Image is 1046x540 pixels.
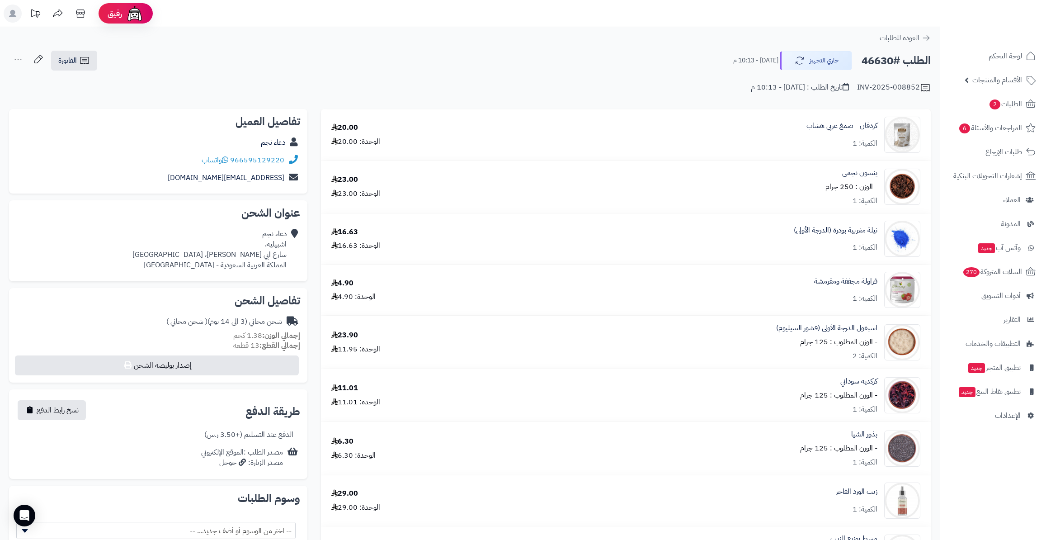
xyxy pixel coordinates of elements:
[201,458,283,468] div: مصدر الزيارة: جوجل
[16,116,300,127] h2: تفاصيل العميل
[963,267,980,277] span: 270
[853,294,877,304] div: الكمية: 1
[245,406,300,417] h2: طريقة الدفع
[959,387,975,397] span: جديد
[946,45,1041,67] a: لوحة التحكم
[946,333,1041,355] a: التطبيقات والخدمات
[836,487,877,497] a: زيت الورد الفاخر
[331,436,353,447] div: 6.30
[853,242,877,253] div: الكمية: 1
[259,340,300,351] strong: إجمالي القطع:
[825,181,877,192] small: - الوزن : 250 جرام
[24,5,47,25] a: تحديثات المنصة
[885,169,920,205] img: 1628271986-Star%20Anise-90x90.jpg
[946,261,1041,283] a: السلات المتروكة270
[946,93,1041,115] a: الطلبات2
[331,227,358,237] div: 16.63
[331,344,380,355] div: الوحدة: 11.95
[857,82,931,93] div: INV-2025-008852
[166,317,282,327] div: شحن مجاني (3 الى 14 يوم)
[958,385,1021,398] span: تطبيق نقاط البيع
[331,137,380,147] div: الوحدة: 20.00
[880,33,931,43] a: العودة للطلبات
[946,381,1041,403] a: تطبيق نقاط البيعجديد
[331,502,380,513] div: الوحدة: 29.00
[15,355,299,375] button: إصدار بوليصة الشحن
[16,493,300,504] h2: وسوم الطلبات
[953,170,1022,182] span: إشعارات التحويلات البنكية
[966,337,1021,350] span: التطبيقات والخدمات
[14,505,35,526] div: Open Intercom Messenger
[946,357,1041,379] a: تطبيق المتجرجديد
[946,189,1041,211] a: العملاء
[806,121,877,131] a: كردفان - صمغ عربي هشاب
[51,51,97,71] a: الفاتورة
[331,175,358,185] div: 23.00
[201,447,283,468] div: مصدر الطلب :الموقع الإلكتروني
[885,117,920,153] img: karpro1-90x90.jpg
[946,213,1041,235] a: المدونة
[776,323,877,333] a: اسبغول الدرجة الأولى (قشور السيليوم)
[331,450,376,461] div: الوحدة: 6.30
[1003,194,1021,206] span: العملاء
[202,155,228,166] a: واتساب
[331,330,358,341] div: 23.90
[885,324,920,360] img: 1645466661-Psyllium%20Husks-90x90.jpg
[853,504,877,515] div: الكمية: 1
[204,430,293,440] div: الدفع عند التسليم (+3.50 ر.س)
[853,138,877,149] div: الكمية: 1
[885,272,920,308] img: 1646393620-Greenday%20Strawberry%20Front-90x90.jpg
[37,405,79,416] span: نسخ رابط الدفع
[946,237,1041,259] a: وآتس آبجديد
[885,377,920,413] img: 1661836073-Karkade-90x90.jpg
[853,351,877,361] div: الكمية: 2
[840,376,877,387] a: كركديه سوداني
[880,33,919,43] span: العودة للطلبات
[16,295,300,306] h2: تفاصيل الشحن
[331,488,358,499] div: 29.00
[967,361,1021,374] span: تطبيق المتجر
[853,457,877,468] div: الكمية: 1
[985,25,1037,44] img: logo-2.png
[958,122,1022,134] span: المراجعات والأسئلة
[233,330,300,341] small: 1.38 كجم
[946,117,1041,139] a: المراجعات والأسئلة6
[16,522,296,539] span: -- اختر من الوسوم أو أضف جديد... --
[132,229,287,270] div: دعاء نجم اشبيليه، شارع ابي [PERSON_NAME]، [GEOGRAPHIC_DATA] المملكة العربية السعودية - [GEOGRAPHI...
[108,8,122,19] span: رفيق
[851,429,877,440] a: بذور الشيا
[853,404,877,415] div: الكمية: 1
[751,82,849,93] div: تاريخ الطلب : [DATE] - 10:13 م
[168,172,284,183] a: [EMAIL_ADDRESS][DOMAIN_NAME]
[981,289,1021,302] span: أدوات التسويق
[331,383,358,393] div: 11.01
[946,165,1041,187] a: إشعارات التحويلات البنكية
[959,123,970,133] span: 6
[885,483,920,519] img: 1690433571-Rose%20Oil%20-%20Web-90x90.jpg
[946,141,1041,163] a: طلبات الإرجاع
[17,522,295,540] span: -- اختر من الوسوم أو أضف جديد... --
[972,74,1022,86] span: الأقسام والمنتجات
[985,146,1022,158] span: طلبات الإرجاع
[946,405,1041,426] a: الإعدادات
[18,400,86,420] button: نسخ رابط الدفع
[885,221,920,257] img: 1633635488-Powdered%20Indigo-90x90.jpg
[853,196,877,206] div: الكمية: 1
[800,443,877,454] small: - الوزن المطلوب : 125 جرام
[962,265,1022,278] span: السلات المتروكة
[230,155,284,166] a: 966595129220
[58,55,77,66] span: الفاتورة
[780,51,852,70] button: جاري التجهيز
[233,340,300,351] small: 13 قطعة
[1004,313,1021,326] span: التقارير
[800,336,877,347] small: - الوزن المطلوب : 125 جرام
[989,98,1022,110] span: الطلبات
[16,208,300,218] h2: عنوان الشحن
[989,50,1022,62] span: لوحة التحكم
[166,316,207,327] span: ( شحن مجاني )
[331,292,376,302] div: الوحدة: 4.90
[331,278,353,289] div: 4.90
[989,99,1000,109] span: 2
[262,330,300,341] strong: إجمالي الوزن:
